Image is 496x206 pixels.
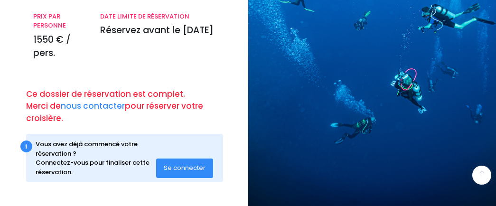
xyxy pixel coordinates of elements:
[33,33,86,60] p: 1550 € / pers.
[26,88,241,125] p: Ce dossier de réservation est complet. Merci de pour réserver votre croisière.
[20,140,32,152] div: i
[36,140,157,177] div: Vous avez déjà commencé votre réservation ? Connectez-vous pour finaliser cette réservation.
[156,159,213,178] button: Se connecter
[100,24,220,37] p: Réservez avant le [DATE]
[164,163,206,172] span: Se connecter
[156,164,213,172] a: Se connecter
[100,12,220,21] p: DATE LIMITE DE RÉSERVATION
[61,100,125,112] a: nous contacter
[33,12,86,30] p: PRIX PAR PERSONNE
